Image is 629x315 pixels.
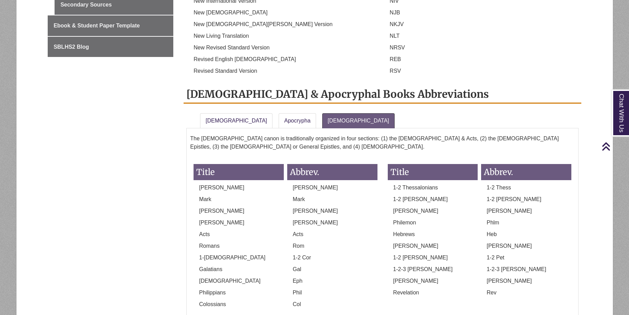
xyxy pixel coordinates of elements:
[287,254,377,262] p: 1-2 Cor
[388,230,478,238] p: Hebrews
[481,265,571,273] p: 1-2-3 [PERSON_NAME]
[194,289,284,297] p: Philippians
[194,277,284,285] p: [DEMOGRAPHIC_DATA]
[481,289,571,297] p: Rev
[287,277,377,285] p: Eph
[388,184,478,192] p: 1-2 Thessalonians
[388,289,478,297] p: Revelation
[481,242,571,250] p: [PERSON_NAME]
[287,242,377,250] p: Rom
[384,44,577,52] p: NRSV
[287,184,377,192] p: [PERSON_NAME]
[188,32,381,40] p: New Living Translation
[54,23,140,28] span: Ebook & Student Paper Template
[481,277,571,285] p: [PERSON_NAME]
[287,289,377,297] p: Phil
[287,164,377,180] h3: Abbrev.
[388,277,478,285] p: [PERSON_NAME]
[481,207,571,215] p: [PERSON_NAME]
[322,113,395,128] a: [DEMOGRAPHIC_DATA]
[287,219,377,227] p: [PERSON_NAME]
[184,85,581,104] h2: [DEMOGRAPHIC_DATA] & Apocryphal Books Abbreviations
[388,265,478,273] p: 1-2-3 [PERSON_NAME]
[384,20,577,28] p: NKJV
[194,254,284,262] p: 1-[DEMOGRAPHIC_DATA]
[194,164,284,180] h3: Title
[188,20,381,28] p: New [DEMOGRAPHIC_DATA][PERSON_NAME] Version
[481,230,571,238] p: Heb
[481,195,571,203] p: 1-2 [PERSON_NAME]
[384,67,577,75] p: RSV
[481,219,571,227] p: Phlm
[54,44,89,50] span: SBLHS2 Blog
[384,32,577,40] p: NLT
[188,9,381,17] p: New [DEMOGRAPHIC_DATA]
[602,142,627,151] a: Back to Top
[481,254,571,262] p: 1-2 Pet
[481,164,571,180] h3: Abbrev.
[388,207,478,215] p: [PERSON_NAME]
[287,195,377,203] p: Mark
[388,254,478,262] p: 1-2 [PERSON_NAME]
[188,55,381,63] p: Revised English [DEMOGRAPHIC_DATA]
[48,15,173,36] a: Ebook & Student Paper Template
[388,164,478,180] h3: Title
[194,184,284,192] p: [PERSON_NAME]
[194,207,284,215] p: [PERSON_NAME]
[200,113,272,128] a: [DEMOGRAPHIC_DATA]
[287,265,377,273] p: Gal
[388,195,478,203] p: 1-2 [PERSON_NAME]
[194,300,284,308] p: Colossians
[194,219,284,227] p: [PERSON_NAME]
[48,37,173,57] a: SBLHS2 Blog
[188,44,381,52] p: New Revised Standard Version
[279,113,316,128] a: Apocrypha
[384,55,577,63] p: REB
[287,300,377,308] p: Col
[194,230,284,238] p: Acts
[388,242,478,250] p: [PERSON_NAME]
[287,207,377,215] p: [PERSON_NAME]
[194,265,284,273] p: Galatians
[194,195,284,203] p: Mark
[188,67,381,75] p: Revised Standard Version
[481,184,571,192] p: 1-2 Thess
[384,9,577,17] p: NJB
[388,219,478,227] p: Philemon
[190,132,575,154] p: The [DEMOGRAPHIC_DATA] canon is traditionally organized in four sections: (1) the [DEMOGRAPHIC_DA...
[287,230,377,238] p: Acts
[194,242,284,250] p: Romans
